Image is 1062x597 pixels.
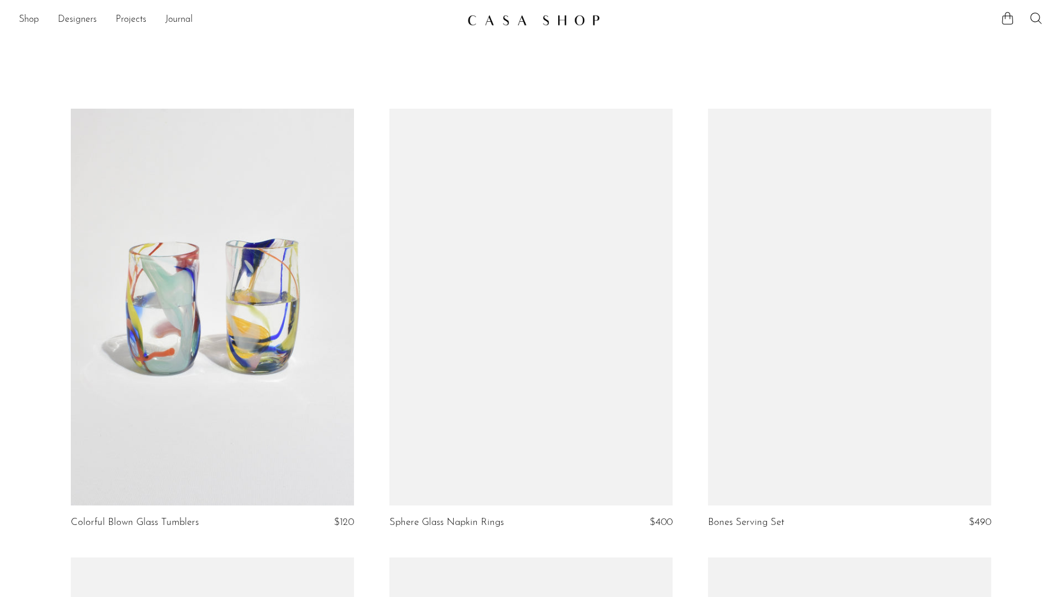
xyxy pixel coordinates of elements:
a: Designers [58,12,97,28]
nav: Desktop navigation [19,10,458,30]
ul: NEW HEADER MENU [19,10,458,30]
a: Shop [19,12,39,28]
a: Projects [116,12,146,28]
a: Colorful Blown Glass Tumblers [71,517,199,528]
a: Journal [165,12,193,28]
span: $490 [969,517,991,527]
span: $120 [334,517,354,527]
a: Sphere Glass Napkin Rings [389,517,504,528]
span: $400 [650,517,673,527]
a: Bones Serving Set [708,517,784,528]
